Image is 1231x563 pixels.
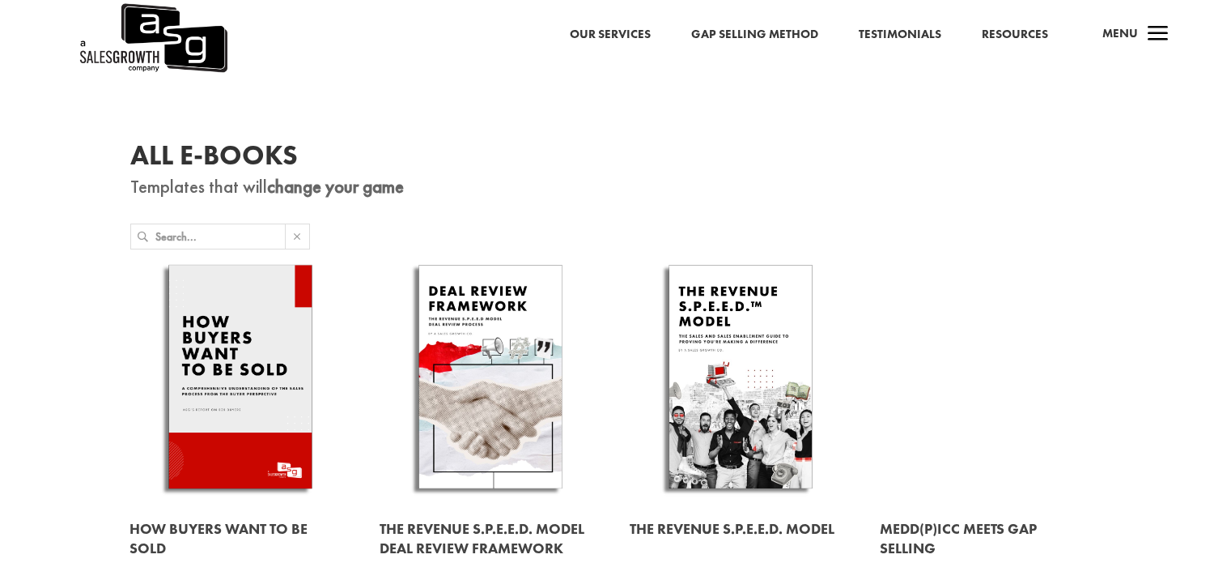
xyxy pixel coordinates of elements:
h1: All E-Books [130,142,1102,177]
span: Menu [1102,25,1138,41]
p: Templates that will [130,177,1102,197]
a: Gap Selling Method [691,24,818,45]
a: Resources [982,24,1048,45]
a: Testimonials [859,24,941,45]
strong: change your game [267,174,404,198]
input: Search... [155,224,285,249]
a: Our Services [570,24,651,45]
span: a [1142,19,1174,51]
